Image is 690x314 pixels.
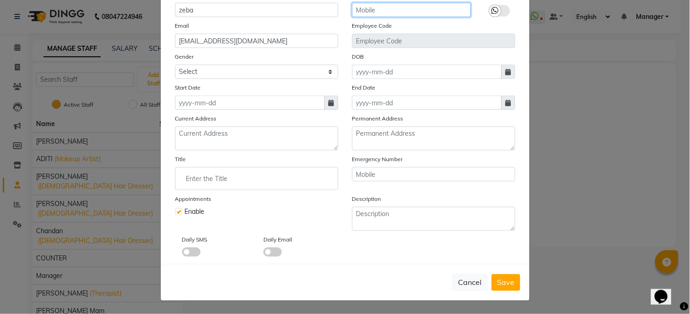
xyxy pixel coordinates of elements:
label: End Date [352,84,376,92]
input: Employee Code [352,34,515,48]
span: Enable [185,207,205,217]
input: Mobile [352,167,515,181]
input: Mobile [352,3,471,17]
iframe: chat widget [651,277,681,305]
label: Employee Code [352,22,392,30]
input: Email [175,34,338,48]
label: DOB [352,53,364,61]
label: Current Address [175,115,217,123]
label: Description [352,195,381,203]
button: Cancel [452,274,488,291]
input: yyyy-mm-dd [175,96,325,110]
label: Permanent Address [352,115,403,123]
label: Emergency Number [352,155,403,163]
button: Save [492,274,520,291]
label: Gender [175,53,194,61]
span: Save [497,278,515,287]
input: Enter the Title [179,169,334,188]
label: Daily Email [263,235,292,244]
label: Title [175,155,186,163]
input: yyyy-mm-dd [352,65,502,79]
label: Appointments [175,195,212,203]
label: Email [175,22,189,30]
label: Start Date [175,84,201,92]
input: yyyy-mm-dd [352,96,502,110]
input: Name [175,3,338,17]
label: Daily SMS [182,235,208,244]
